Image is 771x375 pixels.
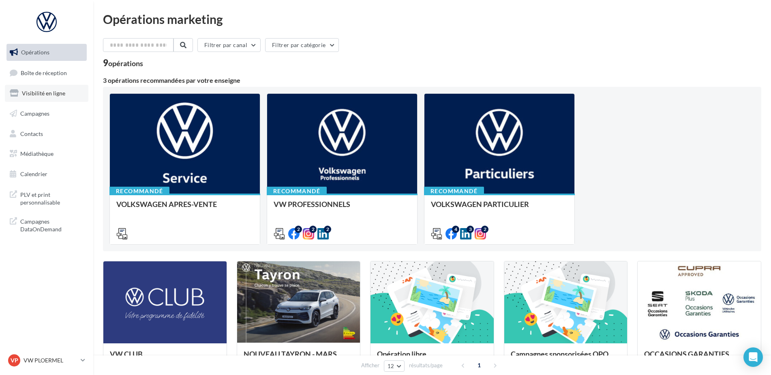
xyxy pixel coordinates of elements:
div: Open Intercom Messenger [743,347,763,367]
a: Médiathèque [5,145,88,162]
div: 4 [452,226,459,233]
span: Opérations [21,49,49,56]
a: Calendrier [5,166,88,183]
button: Filtrer par catégorie [265,38,339,52]
span: VW CLUB [110,349,143,358]
span: Contacts [20,130,43,137]
a: Campagnes DataOnDemand [5,213,88,237]
a: Boîte de réception [5,64,88,82]
span: Médiathèque [20,150,54,157]
div: Recommandé [267,187,327,196]
span: 12 [388,363,394,369]
p: VW PLOERMEL [24,356,77,364]
span: Opération libre [377,349,426,358]
span: 1 [473,359,486,372]
span: PLV et print personnalisable [20,189,84,207]
a: Campagnes [5,105,88,122]
div: Recommandé [109,187,169,196]
span: Campagnes DataOnDemand [20,216,84,233]
a: Visibilité en ligne [5,85,88,102]
span: VP [11,356,18,364]
div: 2 [295,226,302,233]
div: 2 [481,226,488,233]
div: Recommandé [424,187,484,196]
div: 3 opérations recommandées par votre enseigne [103,77,761,84]
div: Opérations marketing [103,13,761,25]
a: VP VW PLOERMEL [6,353,87,368]
div: opérations [108,60,143,67]
button: 12 [384,360,405,372]
a: Opérations [5,44,88,61]
div: 2 [324,226,331,233]
div: 3 [467,226,474,233]
span: VOLKSWAGEN PARTICULIER [431,200,529,209]
span: Afficher [361,362,379,369]
span: Boîte de réception [21,69,67,76]
div: 9 [103,58,143,67]
button: Filtrer par canal [197,38,261,52]
span: résultats/page [409,362,443,369]
span: Campagnes sponsorisées OPO [511,349,608,358]
span: Visibilité en ligne [22,90,65,97]
span: VOLKSWAGEN APRES-VENTE [116,200,217,209]
span: OCCASIONS GARANTIES [644,349,729,358]
span: VW PROFESSIONNELS [274,200,350,209]
div: 2 [309,226,317,233]
span: Campagnes [20,110,49,117]
span: Calendrier [20,170,47,177]
a: PLV et print personnalisable [5,186,88,210]
a: Contacts [5,125,88,142]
